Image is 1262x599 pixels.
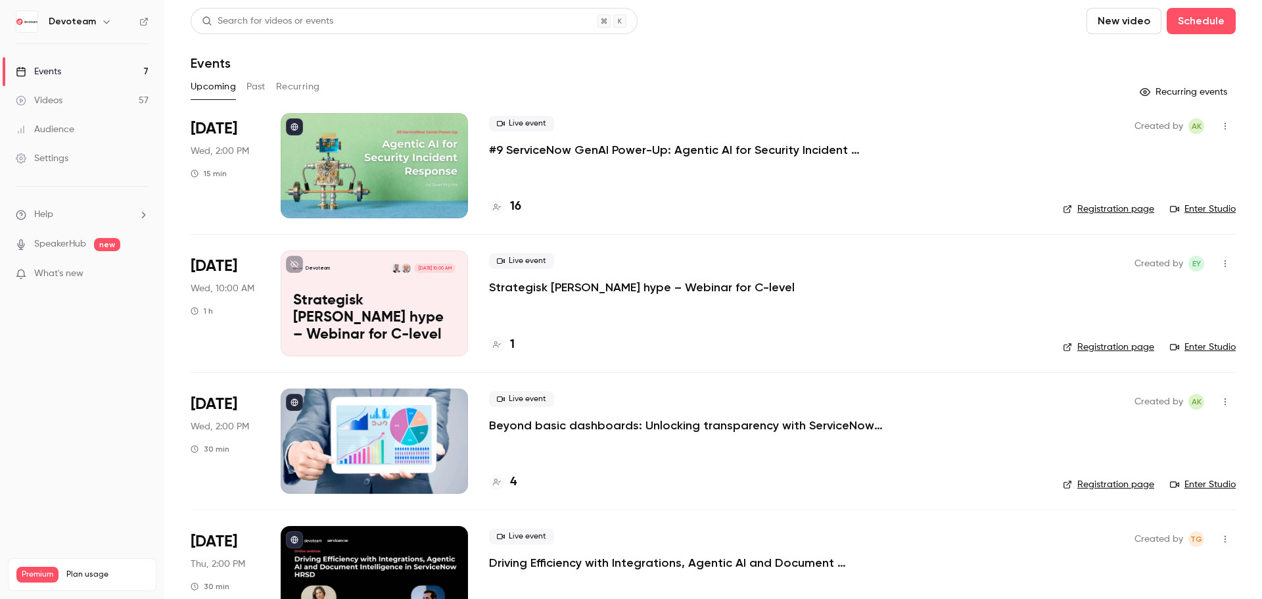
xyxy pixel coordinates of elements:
[489,279,795,295] a: Strategisk [PERSON_NAME] hype – Webinar for C-level
[34,208,53,222] span: Help
[489,116,554,132] span: Live event
[191,394,237,415] span: [DATE]
[1134,82,1236,103] button: Recurring events
[1134,394,1183,410] span: Created by
[191,282,254,295] span: Wed, 10:00 AM
[293,293,456,343] p: Strategisk [PERSON_NAME] hype – Webinar for C-level
[191,420,249,433] span: Wed, 2:00 PM
[1170,203,1236,216] a: Enter Studio
[1063,341,1154,354] a: Registration page
[1192,256,1201,272] span: EY
[49,15,96,28] h6: Devoteam
[94,238,120,251] span: new
[191,558,245,571] span: Thu, 2:00 PM
[489,336,515,354] a: 1
[510,473,517,491] h4: 4
[191,531,237,552] span: [DATE]
[1188,531,1204,547] span: Tereza Gáliková
[489,142,883,158] a: #9 ServiceNow GenAI Power-Up: Agentic AI for Security Incident Response
[191,145,249,158] span: Wed, 2:00 PM
[16,65,61,78] div: Events
[16,152,68,165] div: Settings
[1170,341,1236,354] a: Enter Studio
[276,76,320,97] button: Recurring
[392,264,401,273] img: Nicholai Hviid Andersen
[191,581,229,592] div: 30 min
[414,264,455,273] span: [DATE] 10:00 AM
[34,237,86,251] a: SpeakerHub
[1063,203,1154,216] a: Registration page
[1188,118,1204,134] span: Adrianna Kielin
[133,268,149,280] iframe: Noticeable Trigger
[16,123,74,136] div: Audience
[489,473,517,491] a: 4
[510,198,521,216] h4: 16
[16,567,58,583] span: Premium
[191,55,231,71] h1: Events
[1134,256,1183,272] span: Created by
[402,264,411,273] img: Troels Astrup
[191,113,260,218] div: Oct 29 Wed, 2:00 PM (Europe/Amsterdam)
[191,168,227,179] div: 15 min
[1188,256,1204,272] span: Eva Yardley
[202,14,333,28] div: Search for videos or events
[281,251,468,356] a: Strategisk AI uden hype – Webinar for C-levelDevoteamTroels AstrupNicholai Hviid Andersen[DATE] 1...
[489,198,521,216] a: 16
[1134,531,1183,547] span: Created by
[1167,8,1236,34] button: Schedule
[1063,478,1154,491] a: Registration page
[510,336,515,354] h4: 1
[34,267,83,281] span: What's new
[191,76,236,97] button: Upcoming
[489,391,554,407] span: Live event
[16,11,37,32] img: Devoteam
[191,444,229,454] div: 30 min
[1134,118,1183,134] span: Created by
[16,94,62,107] div: Videos
[1192,394,1202,410] span: AK
[1190,531,1202,547] span: TG
[489,253,554,269] span: Live event
[489,529,554,544] span: Live event
[1087,8,1161,34] button: New video
[191,251,260,356] div: Nov 5 Wed, 10:00 AM (Europe/Copenhagen)
[191,306,213,316] div: 1 h
[66,569,148,580] span: Plan usage
[489,555,883,571] a: Driving Efficiency with Integrations, Agentic AI and Document Intelligence in ServiceNow HRSD
[306,265,330,272] p: Devoteam
[191,256,237,277] span: [DATE]
[1188,394,1204,410] span: Adrianna Kielin
[16,208,149,222] li: help-dropdown-opener
[191,389,260,494] div: Nov 5 Wed, 2:00 PM (Europe/Amsterdam)
[191,118,237,139] span: [DATE]
[1192,118,1202,134] span: AK
[1170,478,1236,491] a: Enter Studio
[246,76,266,97] button: Past
[489,418,883,433] a: Beyond basic dashboards: Unlocking transparency with ServiceNow data reporting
